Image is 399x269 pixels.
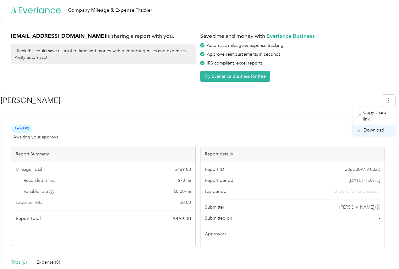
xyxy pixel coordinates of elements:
[200,32,385,40] h1: Save time and money with
[363,109,391,122] span: Copy share link
[205,204,224,210] span: Submitter
[173,188,191,195] span: $ 0.00 / mi
[334,188,380,195] span: shown after submission
[339,204,374,210] span: [PERSON_NAME]
[180,199,191,206] span: $ 0.00
[205,215,232,221] span: Submitted on
[205,166,224,173] span: Report ID
[11,259,27,266] div: Trips (6)
[16,166,42,173] span: Mileage Total
[345,166,380,173] span: 236C30A12-0022
[16,199,43,206] span: Expense Total
[173,215,191,222] span: $ 469.00
[349,177,380,184] span: [DATE] - [DATE]
[363,127,384,133] span: Download
[16,215,41,222] span: Report total
[68,6,152,14] div: Company Mileage & Expense Tracker
[207,60,262,66] span: IRS compliant, excel reports
[266,32,315,39] strong: Everlance Business
[11,146,195,162] div: Report Summary
[175,166,191,173] span: $ 469.00
[205,231,226,237] span: Approvers
[205,177,233,184] span: Report period
[205,188,227,195] span: Pay period
[379,215,380,221] span: -
[11,125,33,132] span: Shared
[200,146,385,162] div: Report details
[24,177,55,184] span: Recorded miles
[178,177,191,184] span: 670 mi
[11,44,196,64] div: I think this could save us a lot of time and money with reimbursing miles and expenses. Pretty au...
[11,32,106,39] strong: [EMAIL_ADDRESS][DOMAIN_NAME]
[207,43,283,48] span: Automatic mileage & expense tracking
[11,32,196,40] h1: is sharing a report with you.
[1,93,378,108] h1: August Chaoda
[207,52,281,57] span: Approve reimbursements in seconds
[37,259,60,266] div: Expense (0)
[13,134,59,140] span: Awaiting your approval
[24,188,54,195] span: Variable rate
[200,71,270,82] button: Try Everlance Business for free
